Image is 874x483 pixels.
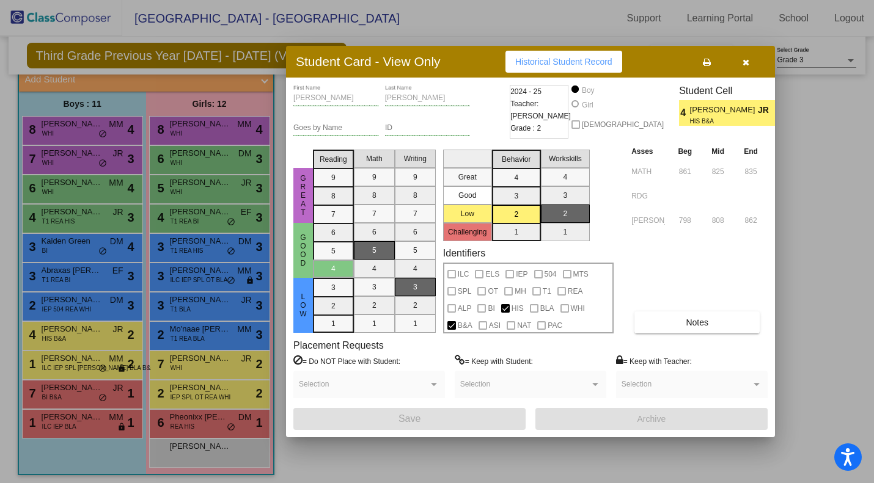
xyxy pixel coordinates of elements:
input: assessment [631,211,665,230]
label: Placement Requests [293,340,384,351]
label: Identifiers [443,247,485,259]
span: Low [298,292,309,318]
span: T1 [543,284,551,299]
div: Boy [581,85,595,96]
h3: Student Card - View Only [296,54,441,69]
span: ASI [489,318,501,333]
span: HIS [512,301,524,316]
span: BLA [540,301,554,316]
span: OT [488,284,498,299]
span: MH [515,284,526,299]
span: NAT [517,318,531,333]
span: Great [298,174,309,217]
span: IEP [516,267,527,281]
span: 4 [679,106,689,120]
span: Archive [637,414,666,424]
button: Historical Student Record [505,51,622,73]
span: 504 [545,267,557,281]
span: PAC [548,318,562,333]
span: Save [398,413,420,424]
span: ILC [458,267,469,281]
span: Historical Student Record [515,57,612,67]
div: Girl [581,100,593,111]
span: MTS [573,267,589,281]
span: ELS [485,267,499,281]
th: Beg [668,145,702,158]
span: BI [488,301,494,316]
span: Notes [686,318,708,327]
span: Good [298,233,309,267]
span: ALP [458,301,472,316]
span: [DEMOGRAPHIC_DATA] [582,117,664,132]
input: assessment [631,162,665,181]
button: Save [293,408,526,430]
span: WHI [571,301,585,316]
span: SPL [458,284,472,299]
th: End [734,145,768,158]
span: Grade : 2 [510,122,541,134]
th: Mid [702,145,734,158]
label: = Keep with Teacher: [616,355,692,367]
span: REA [568,284,583,299]
label: = Keep with Student: [455,355,533,367]
label: = Do NOT Place with Student: [293,355,400,367]
input: assessment [631,187,665,205]
th: Asses [628,145,668,158]
h3: Student Cell [679,85,785,96]
span: B&A [458,318,472,333]
span: HIS B&A [690,117,749,126]
span: 2024 - 25 [510,85,542,98]
input: goes by name [293,124,379,133]
span: JR [758,104,775,117]
button: Archive [535,408,768,430]
button: Notes [634,311,760,333]
span: 2 [775,106,785,120]
span: Teacher: [PERSON_NAME] [510,98,571,122]
span: [PERSON_NAME] [690,104,758,117]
